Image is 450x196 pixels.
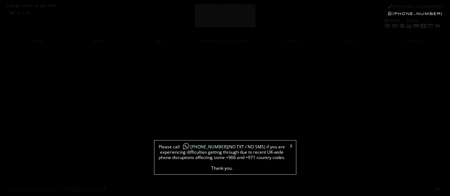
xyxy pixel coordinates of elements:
[420,23,426,29] a: Japanese
[413,23,419,29] a: Hindi
[20,186,35,192] a: Privacy
[190,37,260,46] a: MASSAGE COLLECTION
[72,186,100,192] a: WINKS London
[382,37,443,46] a: CONTACT
[406,23,412,29] a: German
[7,184,106,195] div: | | | © 2025 |
[68,37,129,46] a: ABOUT
[7,11,31,15] div: -18°C (°F)
[290,144,292,148] a: X
[321,37,382,46] a: BLOG
[260,37,321,46] a: CINEMA
[388,4,443,9] a: [PHONE_NUMBER]
[158,144,286,171] span: Please call (NO TXT / NO SMS) if you are experiencing difficulties getting through due to recent ...
[37,186,53,192] a: Sitemap
[391,23,398,29] a: English
[182,143,190,150] img: whatsapp-icon1.png
[384,23,391,29] a: Arabic
[434,23,440,29] a: Spanish
[384,18,443,30] div: 1PM - 2AM
[7,4,56,8] div: Local Time 3:40 PM
[388,11,443,16] a: [PHONE_NUMBER]
[129,37,190,46] a: INFO
[398,23,405,29] a: French
[7,37,68,46] a: HOME
[7,186,18,192] a: Legal
[434,188,443,190] a: Next
[427,23,433,29] a: Russian
[180,144,228,150] a: [PHONE_NUMBER]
